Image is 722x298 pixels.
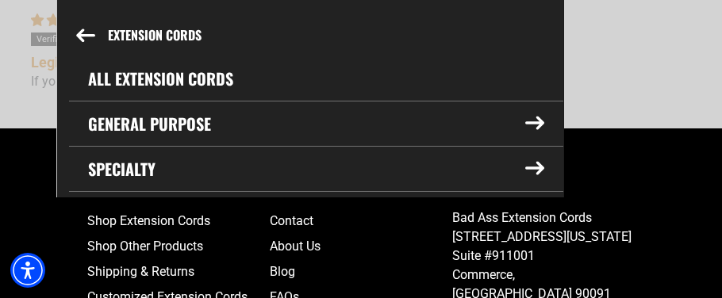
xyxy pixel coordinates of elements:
[69,56,563,101] a: All Extension Cords
[10,253,45,288] div: Accessibility Menu
[69,101,563,146] summary: General Purpose
[69,147,563,191] summary: Specialty
[69,192,563,236] summary: Industrial Grade
[270,234,452,259] a: About Us
[270,259,452,285] a: Blog
[87,259,270,285] a: Shipping & Returns
[87,208,270,234] a: Shop Extension Cords
[270,208,452,234] a: Contact
[57,14,563,56] button: Extension Cords
[87,234,270,259] a: Shop Other Products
